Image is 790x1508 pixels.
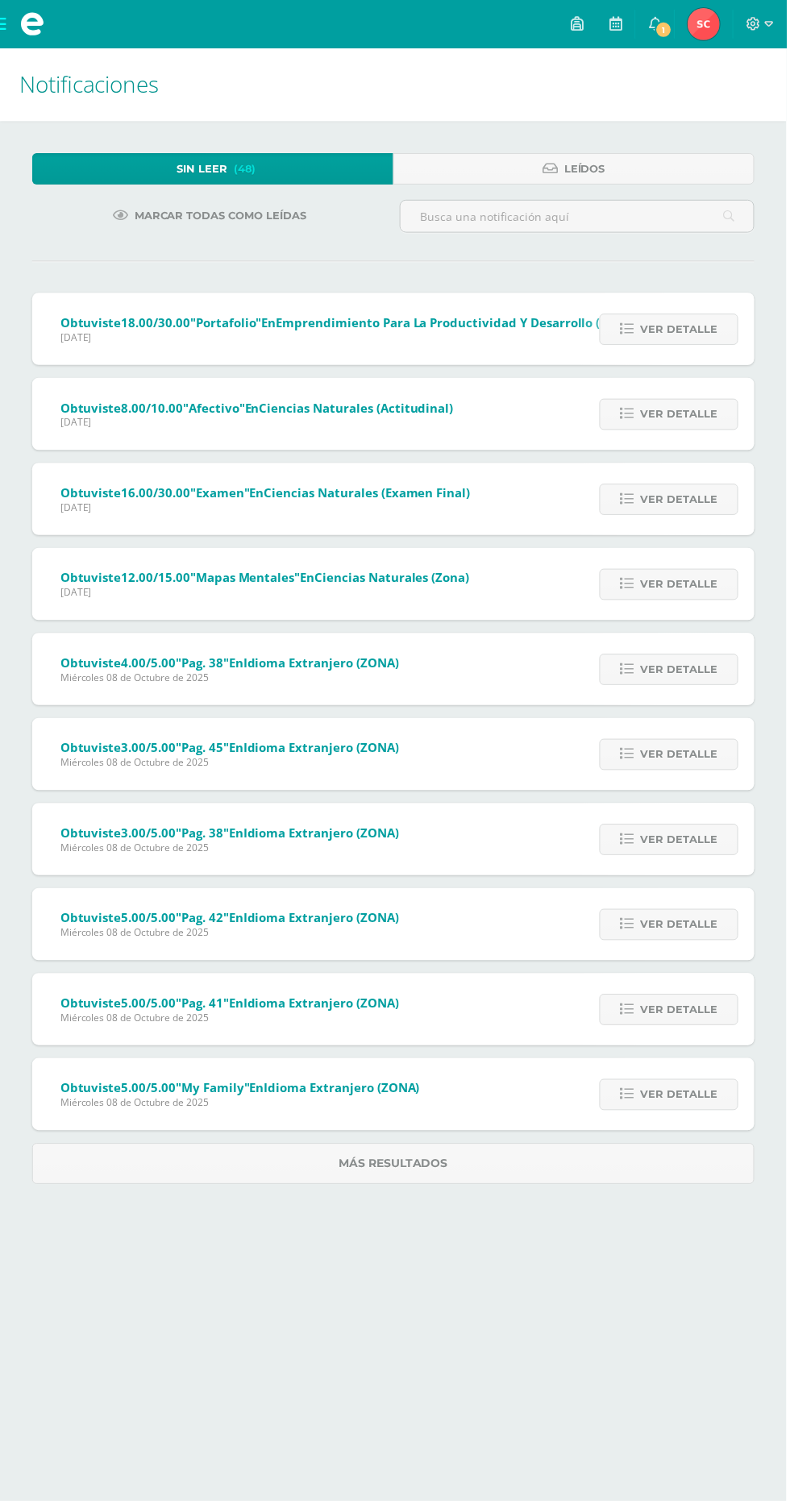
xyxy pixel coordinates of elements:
[260,401,455,418] span: Ciencias Naturales (Actitudinal)
[658,21,676,39] span: 1
[60,759,401,773] span: Miércoles 08 de Octubre de 2025
[122,658,177,674] span: 4.00/5.00
[643,829,721,858] span: Ver detalle
[177,743,230,759] span: "Pag. 45"
[691,8,723,40] img: f25239f7c825e180454038984e453cce.png
[122,572,191,588] span: 12.00/15.00
[244,829,401,845] span: Idioma Extranjero (ZONA)
[643,999,721,1029] span: Ver detalle
[244,743,401,759] span: Idioma Extranjero (ZONA)
[60,418,455,431] span: [DATE]
[122,999,177,1016] span: 5.00/5.00
[60,999,401,1016] span: Obtuviste en
[19,69,160,100] span: Notificaciones
[60,572,472,588] span: Obtuviste en
[265,487,472,503] span: Ciencias Naturales (Examen final)
[122,743,177,759] span: 3.00/5.00
[122,401,184,418] span: 8.00/10.00
[643,914,721,944] span: Ver detalle
[122,914,177,930] span: 5.00/5.00
[32,1149,758,1190] a: Más resultados
[191,572,301,588] span: "Mapas mentales"
[32,154,395,185] a: Sin leer(48)
[177,914,230,930] span: "Pag. 42"
[122,316,191,332] span: 18.00/30.00
[177,155,228,185] span: Sin leer
[60,401,455,418] span: Obtuviste en
[567,155,608,185] span: Leídos
[643,316,721,346] span: Ver detalle
[177,658,230,674] span: "Pag. 38"
[60,930,401,944] span: Miércoles 08 de Octubre de 2025
[60,487,472,503] span: Obtuviste en
[643,401,721,431] span: Ver detalle
[60,845,401,858] span: Miércoles 08 de Octubre de 2025
[135,201,308,231] span: Marcar todas como leídas
[60,316,637,332] span: Obtuviste en
[60,658,401,674] span: Obtuviste en
[60,743,401,759] span: Obtuviste en
[60,1016,401,1029] span: Miércoles 08 de Octubre de 2025
[235,155,257,185] span: (48)
[395,154,758,185] a: Leídos
[643,572,721,602] span: Ver detalle
[177,829,230,845] span: "Pag. 38"
[277,316,637,332] span: Emprendimiento para la Productividad y Desarrollo (Zona)
[244,999,401,1016] span: Idioma Extranjero (ZONA)
[60,332,637,346] span: [DATE]
[122,487,191,503] span: 16.00/30.00
[177,999,230,1016] span: "Pag. 41"
[60,1101,422,1115] span: Miércoles 08 de Octubre de 2025
[184,401,246,418] span: "Afectivo"
[191,487,251,503] span: "Examen"
[244,914,401,930] span: Idioma Extranjero (ZONA)
[316,572,472,588] span: Ciencias Naturales (Zona)
[643,658,721,688] span: Ver detalle
[244,658,401,674] span: Idioma Extranjero (ZONA)
[643,1085,721,1115] span: Ver detalle
[60,914,401,930] span: Obtuviste en
[60,674,401,688] span: Miércoles 08 de Octubre de 2025
[191,316,263,332] span: "Portafolio"
[643,487,721,517] span: Ver detalle
[94,201,328,232] a: Marcar todas como leídas
[60,1085,422,1101] span: Obtuviste en
[177,1085,251,1101] span: "My family"
[60,829,401,845] span: Obtuviste en
[265,1085,422,1101] span: Idioma Extranjero (ZONA)
[60,503,472,517] span: [DATE]
[60,588,472,602] span: [DATE]
[402,201,757,233] input: Busca una notificación aquí
[643,743,721,773] span: Ver detalle
[122,1085,177,1101] span: 5.00/5.00
[122,829,177,845] span: 3.00/5.00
